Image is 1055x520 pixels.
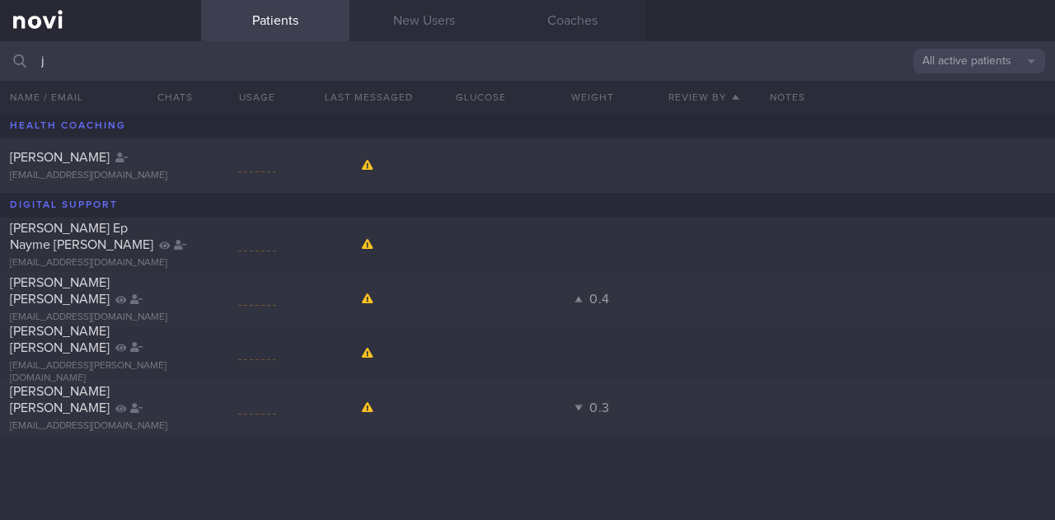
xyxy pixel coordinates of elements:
div: [EMAIL_ADDRESS][DOMAIN_NAME] [10,420,191,433]
button: Weight [537,81,648,114]
div: [EMAIL_ADDRESS][DOMAIN_NAME] [10,170,191,182]
span: 0.4 [589,293,610,306]
button: Review By [648,81,759,114]
span: [PERSON_NAME] [PERSON_NAME] [10,385,110,415]
div: [EMAIL_ADDRESS][DOMAIN_NAME] [10,257,191,269]
span: [PERSON_NAME] [PERSON_NAME] [10,325,110,354]
span: [PERSON_NAME] Ep Nayme [PERSON_NAME] [10,222,153,251]
button: Last Messaged [313,81,424,114]
span: 0.3 [589,401,610,415]
div: Usage [201,81,312,114]
span: [PERSON_NAME] [10,151,110,164]
div: [EMAIL_ADDRESS][PERSON_NAME][DOMAIN_NAME] [10,360,191,385]
button: Chats [135,81,201,114]
div: [EMAIL_ADDRESS][DOMAIN_NAME] [10,312,191,324]
span: [PERSON_NAME] [PERSON_NAME] [10,276,110,306]
div: Notes [760,81,1055,114]
button: All active patients [913,49,1045,73]
button: Glucose [424,81,536,114]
